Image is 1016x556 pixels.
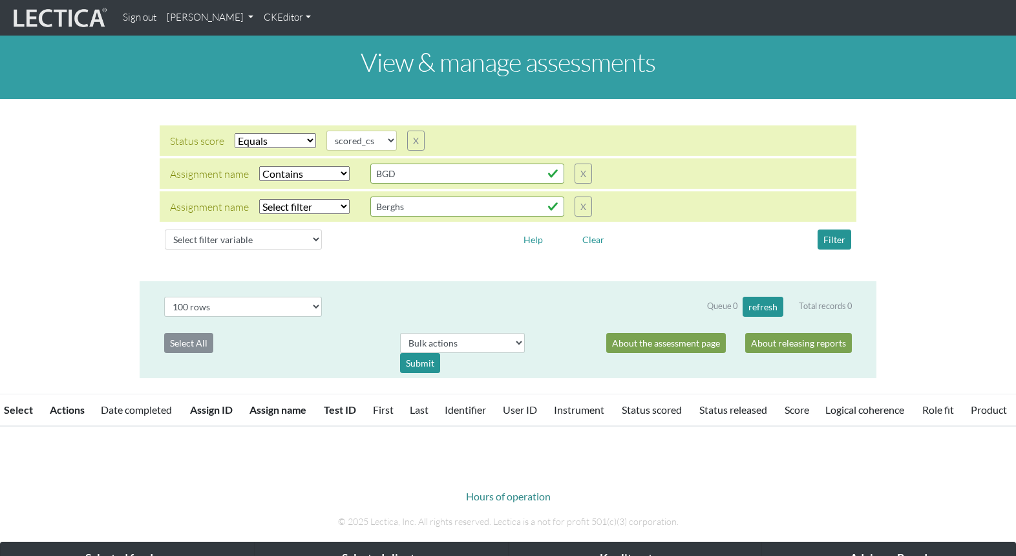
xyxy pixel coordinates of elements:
[242,394,316,427] th: Assign name
[170,166,249,182] div: Assignment name
[503,403,537,416] a: User ID
[922,403,954,416] a: Role fit
[743,297,783,317] button: refresh
[575,164,592,184] button: X
[818,230,851,250] button: Filter
[118,5,162,30] a: Sign out
[162,5,259,30] a: [PERSON_NAME]
[622,403,682,416] a: Status scored
[577,230,610,250] button: Clear
[554,403,604,416] a: Instrument
[407,131,425,151] button: X
[316,394,365,427] th: Test ID
[10,6,107,30] img: lecticalive
[785,403,809,416] a: Score
[699,403,767,416] a: Status released
[410,403,429,416] a: Last
[42,394,94,427] th: Actions
[259,5,316,30] a: CKEditor
[170,133,224,149] div: Status score
[825,403,904,416] a: Logical coherence
[575,197,592,217] button: X
[164,333,213,353] button: Select All
[182,394,242,427] th: Assign ID
[149,515,867,529] p: © 2025 Lectica, Inc. All rights reserved. Lectica is a not for profit 501(c)(3) corporation.
[745,333,852,353] a: About releasing reports
[518,230,549,250] button: Help
[400,353,440,373] div: Submit
[971,403,1007,416] a: Product
[101,403,172,416] a: Date completed
[373,403,394,416] a: First
[466,490,551,502] a: Hours of operation
[707,297,852,317] div: Queue 0 Total records 0
[170,199,249,215] div: Assignment name
[606,333,726,353] a: About the assessment page
[518,232,549,244] a: Help
[445,403,486,416] a: Identifier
